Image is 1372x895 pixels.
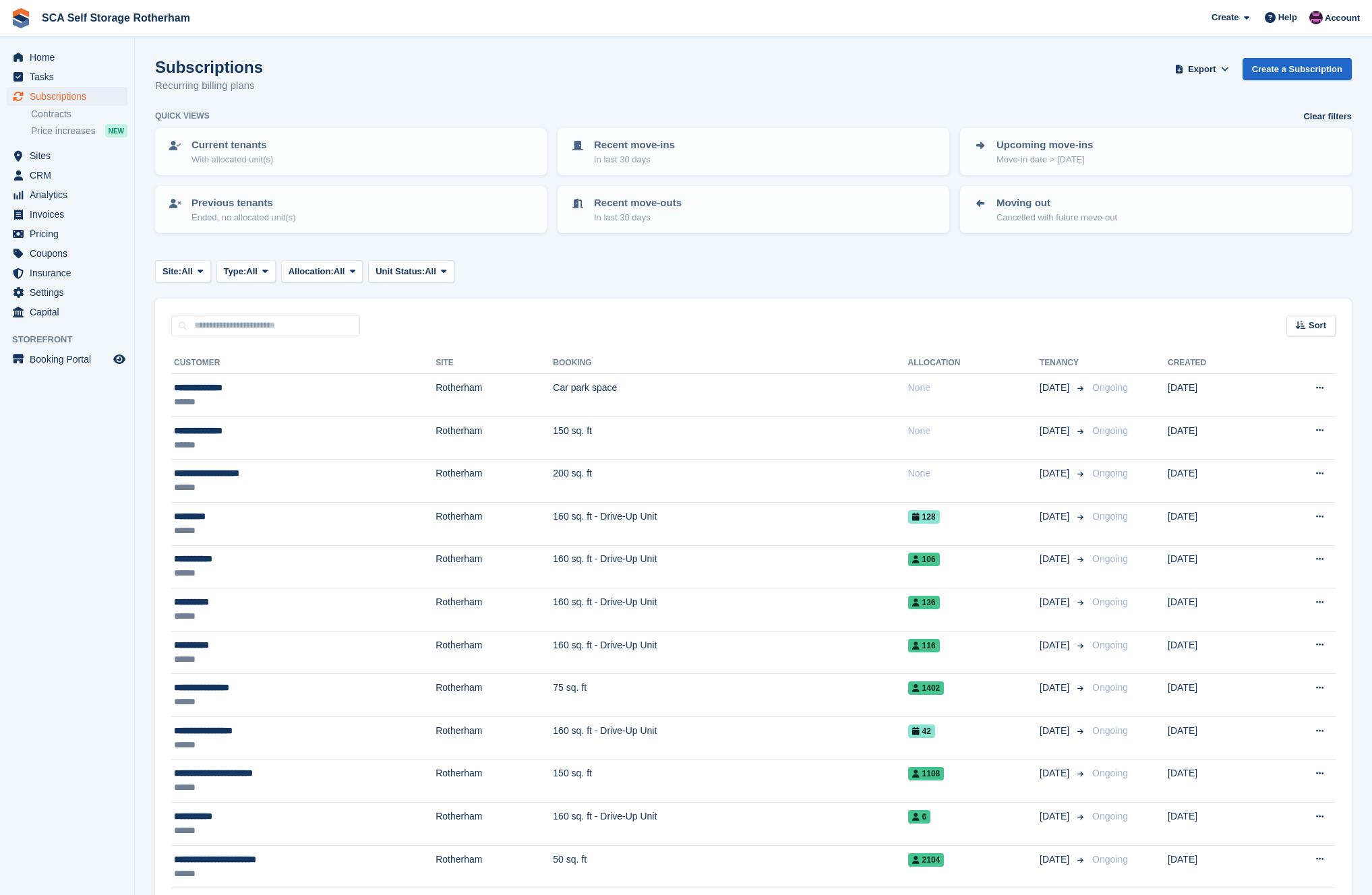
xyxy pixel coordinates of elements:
[1092,640,1128,650] span: Ongoing
[594,195,682,211] p: Recent move-outs
[7,244,127,263] a: menu
[1040,381,1072,395] span: [DATE]
[181,265,193,278] span: All
[30,87,111,106] span: Subscriptions
[1325,11,1360,25] span: Account
[908,853,945,867] span: 2104
[908,352,1040,374] th: Allocation
[1168,374,1265,417] td: [DATE]
[1040,766,1072,780] span: [DATE]
[1309,11,1323,24] img: Dale Chapman
[1040,724,1072,738] span: [DATE]
[376,265,425,278] span: Unit Status:
[436,716,553,760] td: Rotherham
[1040,424,1072,438] span: [DATE]
[1172,58,1232,80] button: Export
[908,681,945,695] span: 1402
[1168,803,1265,846] td: [DATE]
[191,153,273,166] p: With allocated unit(s)
[553,588,907,631] td: 160 sq. ft - Drive-Up Unit
[1040,510,1072,524] span: [DATE]
[30,48,111,67] span: Home
[1092,682,1128,693] span: Ongoing
[155,110,210,122] h6: Quick views
[553,374,907,417] td: Car park space
[594,211,682,224] p: In last 30 days
[30,185,111,204] span: Analytics
[7,166,127,185] a: menu
[1092,811,1128,822] span: Ongoing
[7,48,127,67] a: menu
[553,716,907,760] td: 160 sq. ft - Drive-Up Unit
[1040,681,1072,695] span: [DATE]
[7,283,127,302] a: menu
[553,502,907,545] td: 160 sq. ft - Drive-Up Unit
[191,195,296,211] p: Previous tenants
[1168,588,1265,631] td: [DATE]
[996,153,1093,166] p: Move-in date > [DATE]
[162,265,181,278] span: Site:
[553,631,907,674] td: 160 sq. ft - Drive-Up Unit
[1168,545,1265,588] td: [DATE]
[1243,58,1352,80] a: Create a Subscription
[7,205,127,224] a: menu
[553,416,907,460] td: 150 sq. ft
[1092,768,1128,778] span: Ongoing
[908,767,945,780] span: 1108
[996,195,1117,211] p: Moving out
[1188,63,1216,76] span: Export
[1168,760,1265,803] td: [DATE]
[155,78,263,94] p: Recurring billing plans
[156,129,545,174] a: Current tenants With allocated unit(s)
[30,350,111,369] span: Booking Portal
[30,283,111,302] span: Settings
[30,244,111,263] span: Coupons
[553,352,907,374] th: Booking
[996,211,1117,224] p: Cancelled with future move-out
[156,187,545,232] a: Previous tenants Ended, no allocated unit(s)
[7,67,127,86] a: menu
[908,466,1040,481] div: None
[216,260,276,282] button: Type: All
[7,146,127,165] a: menu
[31,123,127,138] a: Price increases NEW
[1092,425,1128,436] span: Ongoing
[31,108,127,121] a: Contracts
[436,352,553,374] th: Site
[908,381,1040,395] div: None
[1168,352,1265,374] th: Created
[155,58,263,76] h1: Subscriptions
[436,460,553,503] td: Rotherham
[436,502,553,545] td: Rotherham
[1168,716,1265,760] td: [DATE]
[7,350,127,369] a: menu
[1092,553,1128,564] span: Ongoing
[1040,595,1072,609] span: [DATE]
[30,303,111,321] span: Capital
[908,639,940,652] span: 116
[7,185,127,204] a: menu
[908,424,1040,438] div: None
[30,146,111,165] span: Sites
[11,8,31,28] img: stora-icon-8386f47178a22dfd0bd8f6a31ec36ba5ce8667c1dd55bd0f319d3a0aa187defe.svg
[1092,511,1128,522] span: Ongoing
[1040,352,1087,374] th: Tenancy
[553,460,907,503] td: 200 sq. ft
[224,265,247,278] span: Type:
[908,724,935,738] span: 42
[30,67,111,86] span: Tasks
[908,596,940,609] span: 136
[7,264,127,282] a: menu
[281,260,363,282] button: Allocation: All
[553,760,907,803] td: 150 sq. ft
[559,187,948,232] a: Recent move-outs In last 30 days
[368,260,454,282] button: Unit Status: All
[553,803,907,846] td: 160 sq. ft - Drive-Up Unit
[30,264,111,282] span: Insurance
[334,265,345,278] span: All
[1278,11,1297,24] span: Help
[7,303,127,321] a: menu
[436,803,553,846] td: Rotherham
[436,845,553,888] td: Rotherham
[1168,631,1265,674] td: [DATE]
